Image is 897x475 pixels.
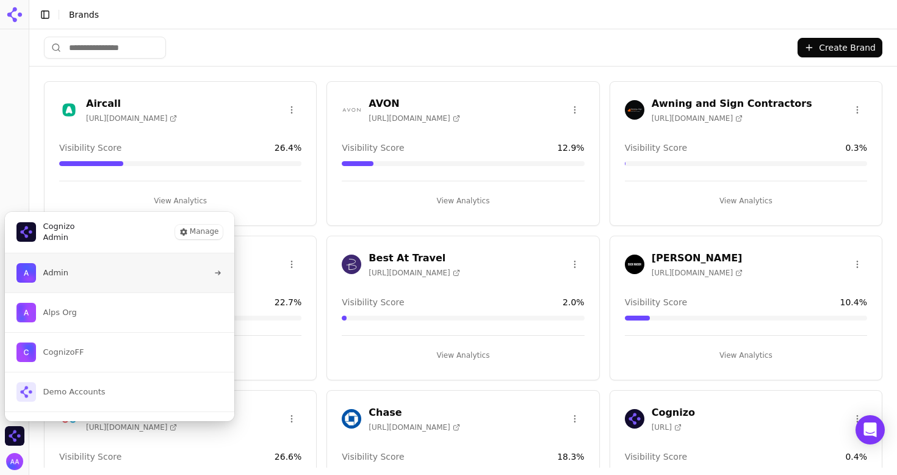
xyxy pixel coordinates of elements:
[86,96,177,111] h3: Aircall
[342,409,361,429] img: Chase
[5,426,24,446] img: Cognizo
[69,10,99,20] span: Brands
[625,409,644,429] img: Cognizo
[369,405,459,420] h3: Chase
[652,268,743,278] span: [URL][DOMAIN_NAME]
[369,114,459,123] span: [URL][DOMAIN_NAME]
[845,451,867,463] span: 0.4 %
[625,296,687,308] span: Visibility Score
[43,232,75,243] span: Admin
[342,451,404,463] span: Visibility Score
[342,255,361,274] img: Best At Travel
[369,422,459,432] span: [URL][DOMAIN_NAME]
[369,268,459,278] span: [URL][DOMAIN_NAME]
[563,296,585,308] span: 2.0 %
[275,296,301,308] span: 22.7 %
[59,191,301,211] button: View Analytics
[342,296,404,308] span: Visibility Score
[69,9,863,21] nav: breadcrumb
[557,451,584,463] span: 18.3 %
[4,253,235,421] div: List of all organization memberships
[369,251,459,266] h3: Best At Travel
[6,453,23,470] img: Alp Aysan
[16,263,36,283] img: Admin
[16,382,36,402] img: Demo Accounts
[16,343,36,362] img: CognizoFF
[43,347,84,358] span: CognizoFF
[16,303,36,322] img: Alps Org
[5,212,234,421] div: Cognizo is active
[16,222,36,242] img: Cognizo
[652,405,695,420] h3: Cognizo
[342,100,361,120] img: AVON
[275,142,301,154] span: 26.4 %
[43,221,75,232] span: Cognizo
[652,251,743,266] h3: [PERSON_NAME]
[342,346,584,365] button: View Analytics
[43,267,68,278] span: Admin
[175,225,223,239] button: Manage
[652,96,812,111] h3: Awning and Sign Contractors
[652,422,682,432] span: [URL]
[59,100,79,120] img: Aircall
[59,451,121,463] span: Visibility Score
[86,422,177,432] span: [URL][DOMAIN_NAME]
[625,255,644,274] img: Buck Mason
[6,453,23,470] button: Open user button
[275,451,301,463] span: 26.6 %
[342,142,404,154] span: Visibility Score
[342,191,584,211] button: View Analytics
[625,451,687,463] span: Visibility Score
[625,142,687,154] span: Visibility Score
[798,38,882,57] button: Create Brand
[845,142,867,154] span: 0.3 %
[840,296,867,308] span: 10.4 %
[625,100,644,120] img: Awning and Sign Contractors
[557,142,584,154] span: 12.9 %
[86,114,177,123] span: [URL][DOMAIN_NAME]
[43,386,106,397] span: Demo Accounts
[43,307,77,318] span: Alps Org
[59,142,121,154] span: Visibility Score
[652,114,743,123] span: [URL][DOMAIN_NAME]
[5,426,24,446] button: Close organization switcher
[625,191,867,211] button: View Analytics
[625,346,867,365] button: View Analytics
[856,415,885,444] div: Open Intercom Messenger
[369,96,459,111] h3: AVON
